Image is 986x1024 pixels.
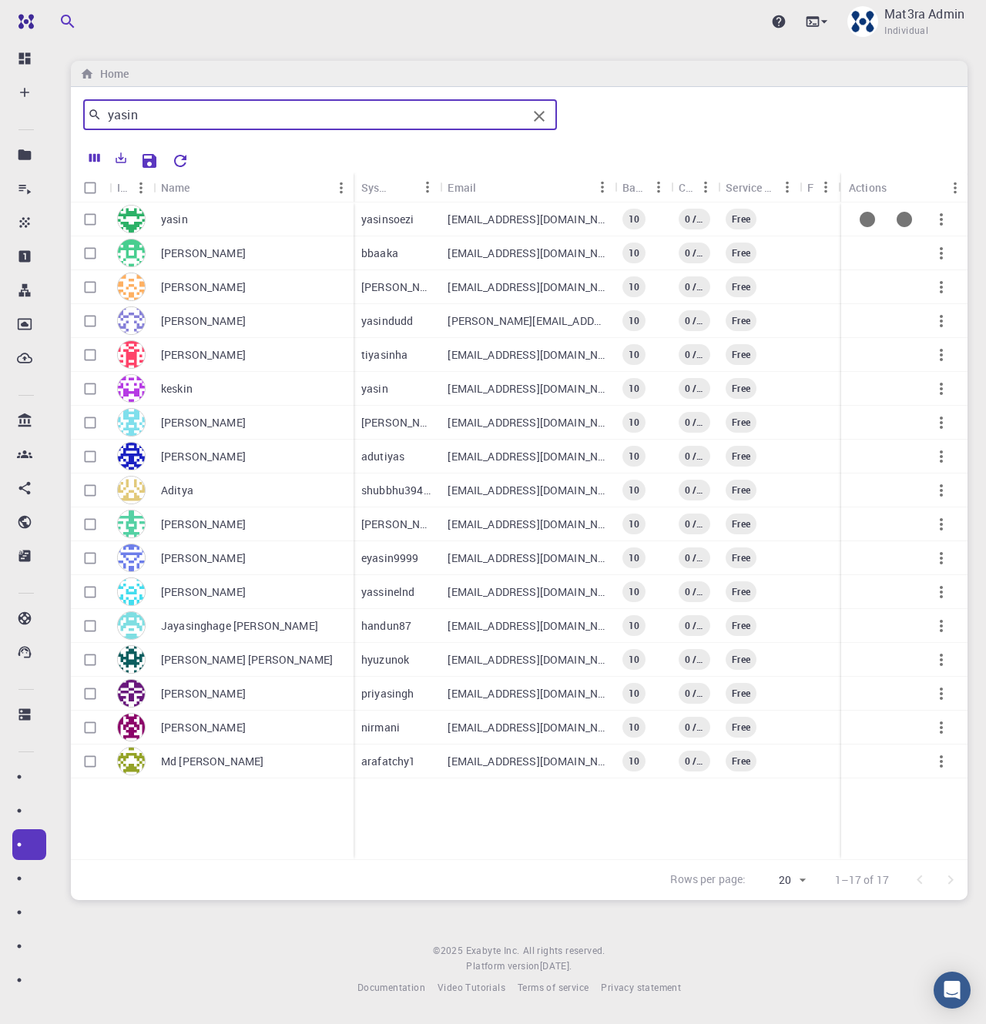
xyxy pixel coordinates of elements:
[117,239,146,267] img: avatar
[161,754,263,769] p: Md [PERSON_NAME]
[622,585,646,598] span: 10
[679,172,693,202] div: Credit
[161,415,246,430] p: [PERSON_NAME]
[117,713,146,741] img: avatar
[679,348,710,361] span: 0 / 0
[679,585,710,598] span: 0 / 0
[361,172,391,202] div: System Name
[775,175,800,199] button: Menu
[943,176,968,200] button: Menu
[161,347,246,363] p: [PERSON_NAME]
[726,344,756,365] div: Current Service Level
[726,755,756,768] span: Free
[448,652,606,668] p: [EMAIL_ADDRESS][DOMAIN_NAME]
[361,313,413,329] p: yasindudd
[726,446,756,467] div: Current Service Level
[679,416,710,429] span: 0 / 0
[622,348,646,361] span: 10
[117,747,146,775] img: avatar
[448,212,606,227] p: [EMAIL_ADDRESS][DOMAIN_NAME]
[476,175,501,199] button: Sort
[622,416,646,429] span: 10
[361,483,432,498] p: shubbhu3942d
[726,721,756,734] span: Free
[129,176,153,200] button: Menu
[161,313,246,329] p: [PERSON_NAME]
[161,246,246,261] p: [PERSON_NAME]
[622,212,646,226] span: 10
[679,517,710,530] span: 0 / 0
[94,65,129,82] h6: Home
[726,585,756,598] span: Free
[448,517,606,532] p: [EMAIL_ADDRESS][DOMAIN_NAME]
[117,577,146,606] img: avatar
[726,243,756,263] div: Current Service Level
[438,980,505,996] a: Video Tutorials
[433,943,465,959] span: © 2025
[117,544,146,572] img: avatar
[161,212,188,227] p: yasin
[835,872,890,888] p: 1–17 of 17
[448,449,606,464] p: [EMAIL_ADDRESS][DOMAIN_NAME]
[448,584,606,600] p: [EMAIL_ADDRESS][DOMAIN_NAME]
[361,720,400,735] p: nirmani
[117,273,146,301] img: avatar
[726,717,756,738] div: Current Service Level
[440,172,614,202] div: Email
[361,754,416,769] p: arafatchy1
[622,551,646,564] span: 10
[884,5,964,23] p: Mat3ra Admin
[726,348,756,361] span: Free
[361,279,432,295] p: [PERSON_NAME]-1
[117,645,146,674] img: avatar
[622,484,646,497] span: 10
[726,514,756,534] div: Current Service Level
[117,408,146,437] img: avatar
[800,172,838,202] div: Free
[161,172,190,202] div: Name
[161,550,246,566] p: [PERSON_NAME]
[117,476,146,504] img: avatar
[622,619,646,632] span: 10
[448,347,606,363] p: [EMAIL_ADDRESS][DOMAIN_NAME]
[448,720,606,735] p: [EMAIL_ADDRESS][DOMAIN_NAME]
[117,374,146,403] img: avatar
[161,381,193,397] p: keskin
[646,175,671,199] button: Menu
[161,652,333,668] p: [PERSON_NAME] [PERSON_NAME]
[466,959,539,974] span: Platform version
[601,981,681,993] span: Privacy statement
[726,246,756,259] span: Free
[361,381,388,397] p: yasin
[726,649,756,670] div: Current Service Level
[886,201,923,238] button: Set service level
[726,382,756,395] span: Free
[391,175,415,199] button: Sort
[361,550,419,566] p: eyasin9999
[361,347,407,363] p: tiyasinha
[361,415,432,430] p: [PERSON_NAME]
[12,14,34,29] img: logo
[622,450,646,463] span: 10
[117,442,146,470] img: avatar
[679,484,710,497] span: 0 / 0
[849,172,887,202] div: Actions
[726,480,756,500] div: Current Service Level
[161,618,318,634] p: Jayasinghage [PERSON_NAME]
[165,146,196,176] button: Reset Explorer Settings
[361,517,432,532] p: [PERSON_NAME]
[153,172,354,202] div: Name
[161,279,246,295] p: [PERSON_NAME]
[161,483,193,498] p: Aditya
[726,276,756,297] div: Current Service Level
[841,172,968,202] div: Actions
[161,517,246,532] p: [PERSON_NAME]
[726,581,756,602] div: Current Service Level
[849,201,886,238] button: Set service level feature
[679,551,710,564] span: 0 / 0
[679,382,710,395] span: 0 / 0
[590,175,615,199] button: Menu
[117,340,146,369] img: avatar
[622,721,646,734] span: 10
[357,981,425,993] span: Documentation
